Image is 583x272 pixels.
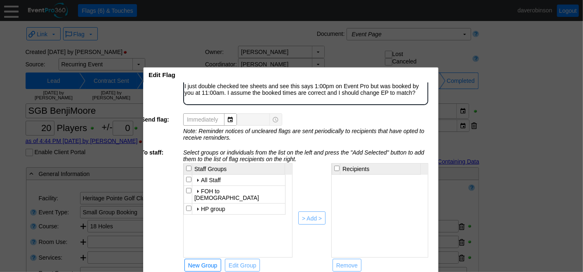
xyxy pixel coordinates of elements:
[141,113,182,141] td: Send flag:
[340,164,421,175] th: Recipients
[336,261,358,270] div: Remove
[335,261,359,270] span: Remove
[229,261,256,270] div: Edit Group
[300,213,323,222] span: > Add >
[184,70,427,104] iframe: Rich Text Area
[185,114,220,125] span: Immediately
[188,261,217,270] div: New Group
[192,175,286,186] td: All Staff
[149,71,175,78] span: Edit Flag
[192,204,286,215] td: HP group
[302,214,322,223] div: > Add >
[141,149,182,162] td: To staff:
[183,149,428,162] td: Select groups or individuals from the list on the left and press the "Add Selected" button to add...
[192,186,286,204] td: FOH to [DEMOGRAPHIC_DATA]
[183,128,428,141] div: Note: Reminder notices of uncleared flags are sent periodically to recipients that have opted to ...
[192,164,285,175] th: Staff Groups
[186,261,219,270] span: New Group
[227,261,258,270] span: Edit Group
